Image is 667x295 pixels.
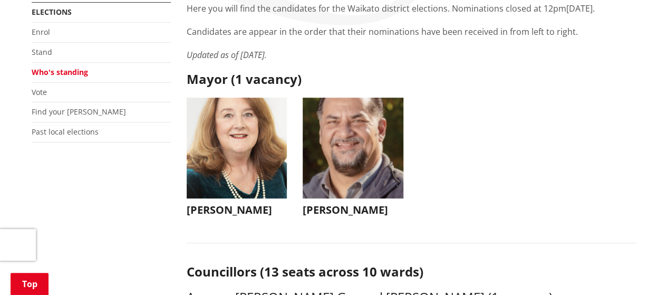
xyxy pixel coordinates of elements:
p: Here you will find the candidates for the Waikato district elections. Nominations closed at 12pm[... [187,2,636,15]
a: Vote [32,87,47,97]
button: [PERSON_NAME] [187,98,287,222]
iframe: Messenger Launcher [618,251,656,289]
h3: [PERSON_NAME] [303,204,403,216]
a: Stand [32,47,52,57]
p: Candidates are appear in the order that their nominations have been received in from left to right. [187,25,636,38]
strong: Councillors (13 seats across 10 wards) [187,263,423,280]
a: Elections [32,7,72,17]
button: [PERSON_NAME] [303,98,403,222]
img: WO-M__BECH_A__EWN4j [303,98,403,198]
a: Who's standing [32,67,88,77]
img: WO-M__CHURCH_J__UwGuY [187,98,287,198]
strong: Mayor (1 vacancy) [187,70,302,88]
a: Find your [PERSON_NAME] [32,107,126,117]
a: Top [11,273,49,295]
em: Updated as of [DATE]. [187,49,267,61]
h3: [PERSON_NAME] [187,204,287,216]
a: Past local elections [32,127,99,137]
a: Enrol [32,27,50,37]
